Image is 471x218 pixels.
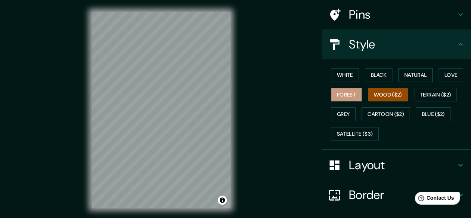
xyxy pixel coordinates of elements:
[92,12,230,208] canvas: Map
[416,107,451,121] button: Blue ($2)
[398,68,433,82] button: Natural
[331,127,379,141] button: Satellite ($3)
[322,150,471,180] div: Layout
[331,107,356,121] button: Grey
[218,196,227,205] button: Toggle attribution
[365,68,393,82] button: Black
[331,88,362,102] button: Forest
[322,29,471,59] div: Style
[439,68,463,82] button: Love
[322,180,471,210] div: Border
[349,158,456,173] h4: Layout
[368,88,408,102] button: Wood ($2)
[349,37,456,52] h4: Style
[349,7,456,22] h4: Pins
[362,107,410,121] button: Cartoon ($2)
[349,187,456,202] h4: Border
[405,189,463,210] iframe: Help widget launcher
[414,88,457,102] button: Terrain ($2)
[331,68,359,82] button: White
